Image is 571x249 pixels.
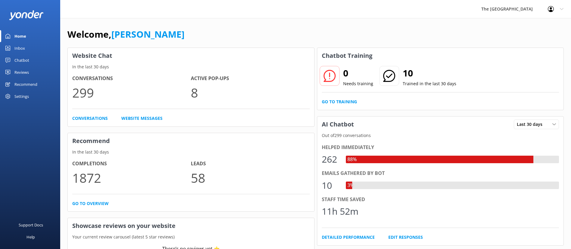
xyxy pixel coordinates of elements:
h2: 0 [343,66,373,80]
a: Edit Responses [388,234,423,241]
p: In the last 30 days [68,64,314,70]
h4: Active Pop-ups [191,75,309,82]
p: Your current review carousel (latest 5 star reviews) [68,234,314,240]
div: 3% [346,182,355,189]
div: Staff time saved [322,196,559,204]
div: Settings [14,90,29,102]
div: 88% [346,156,358,163]
p: Trained in the last 30 days [403,80,456,87]
div: Reviews [14,66,29,78]
div: Chatbot [14,54,29,66]
div: 11h 52m [322,204,358,219]
div: Inbox [14,42,25,54]
div: Support Docs [19,219,43,231]
p: Needs training [343,80,373,87]
a: Go to overview [72,200,109,207]
h3: Recommend [68,133,314,149]
div: Help [26,231,35,243]
p: Out of 299 conversations [317,132,564,139]
h1: Welcome, [67,27,185,42]
h3: Website Chat [68,48,314,64]
div: 10 [322,178,340,193]
div: Helped immediately [322,144,559,151]
h2: 10 [403,66,456,80]
a: Conversations [72,115,108,122]
h4: Leads [191,160,309,168]
div: Emails gathered by bot [322,170,559,177]
h3: Showcase reviews on your website [68,218,314,234]
h4: Conversations [72,75,191,82]
a: Go to Training [322,98,357,105]
p: 299 [72,82,191,103]
p: 1872 [72,168,191,188]
a: [PERSON_NAME] [111,28,185,40]
h4: Completions [72,160,191,168]
a: Website Messages [121,115,163,122]
span: Last 30 days [517,121,546,128]
p: In the last 30 days [68,149,314,155]
p: 58 [191,168,309,188]
div: Recommend [14,78,37,90]
h3: Chatbot Training [317,48,377,64]
img: yonder-white-logo.png [9,10,44,20]
p: 8 [191,82,309,103]
a: Detailed Performance [322,234,375,241]
div: 262 [322,152,340,167]
h3: AI Chatbot [317,117,358,132]
div: Home [14,30,26,42]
